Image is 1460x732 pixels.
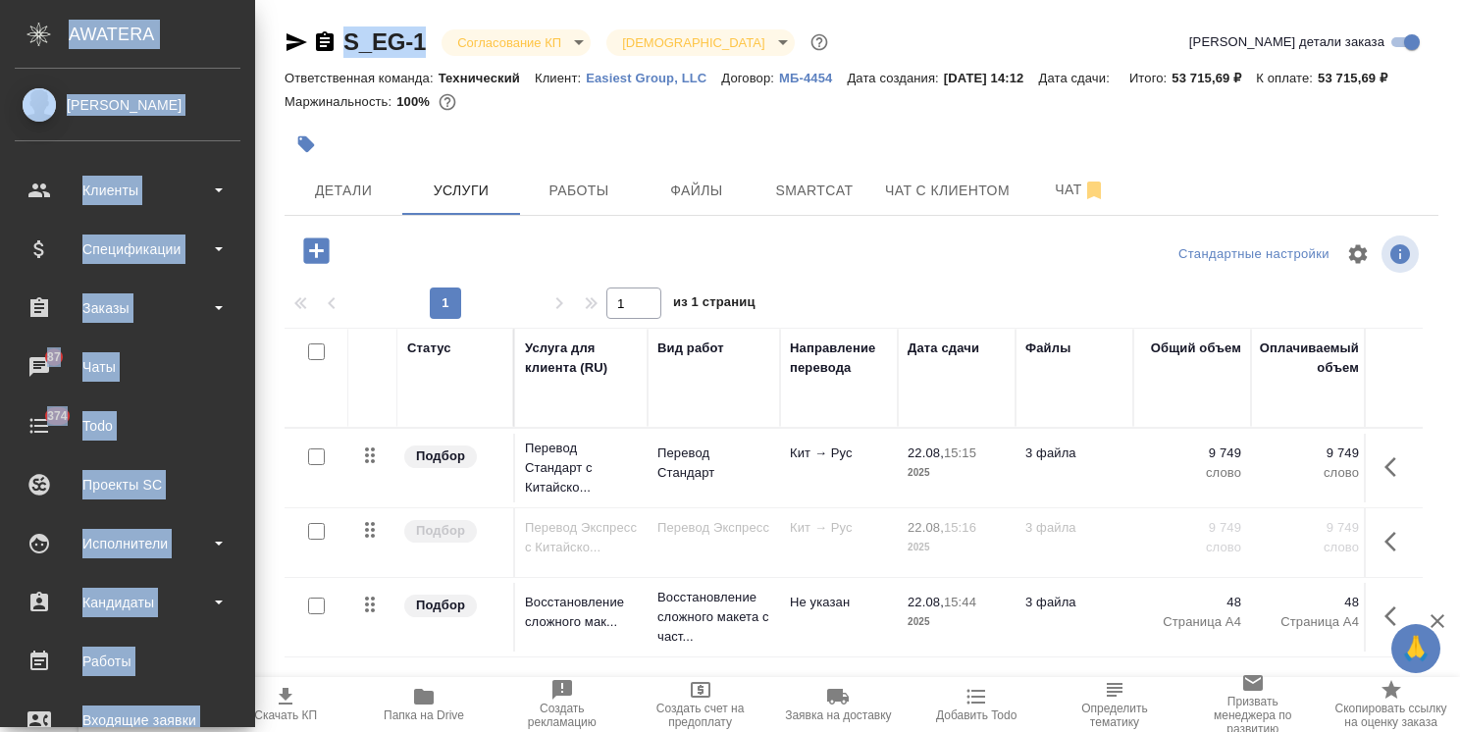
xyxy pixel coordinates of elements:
p: Дата создания: [847,71,943,85]
div: split button [1173,239,1334,270]
p: Восстановление сложного макета с част... [657,588,770,647]
div: Услуга для клиента (RU) [525,339,638,378]
span: Скачать КП [254,708,317,722]
p: слово [1261,463,1359,483]
p: Подбор [416,446,465,466]
button: Создать счет на предоплату [631,677,769,732]
div: Файлы [1025,339,1070,358]
p: Перевод Стандарт [657,444,770,483]
div: Кандидаты [15,588,240,617]
button: Добавить тэг [285,123,328,166]
span: Папка на Drive [384,708,464,722]
button: Определить тематику [1046,677,1184,732]
div: Направление перевода [790,339,888,378]
p: Страница А4 [1261,612,1359,632]
p: Кит → Рус [790,518,888,538]
button: Добавить Todo [908,677,1046,732]
span: 87 [35,347,73,367]
p: 2025 [908,463,1006,483]
p: 9 749 [1261,518,1359,538]
button: Скопировать ссылку на оценку заказа [1322,677,1460,732]
p: 15:44 [944,595,976,609]
button: Доп статусы указывают на важность/срочность заказа [807,29,832,55]
div: Вид работ [657,339,724,358]
a: 87Чаты [5,342,250,392]
button: Добавить услугу [289,231,343,271]
p: 22.08, [908,445,944,460]
p: 2025 [908,612,1006,632]
button: Согласование КП [451,34,567,51]
div: Оплачиваемый объем [1260,339,1359,378]
button: Создать рекламацию [493,677,631,732]
span: Заявка на доставку [785,708,891,722]
span: Smartcat [767,179,861,203]
p: Маржинальность: [285,94,396,109]
button: Заявка на доставку [769,677,908,732]
span: Услуги [414,179,508,203]
p: Итого: [1129,71,1172,85]
p: Ответственная команда: [285,71,439,85]
p: Easiest Group, LLC​ [586,71,721,85]
span: Детали [296,179,391,203]
p: Перевод Стандарт с Китайско... [525,439,638,497]
span: Добавить Todo [936,708,1017,722]
button: 0.00 RUB; [435,89,460,115]
p: 53 715,69 ₽ [1172,71,1256,85]
button: Показать кнопки [1373,593,1420,640]
p: Договор: [721,71,779,85]
div: AWATERA [69,15,255,54]
button: Скачать КП [217,677,355,732]
p: слово [1143,538,1241,557]
div: Заказы [15,293,240,323]
p: 48 [1143,593,1241,612]
a: S_EG-1 [343,28,426,55]
a: МБ-4454 [779,69,847,85]
div: Чаты [15,352,240,382]
div: Проекты SC [15,470,240,499]
span: [PERSON_NAME] детали заказа [1189,32,1384,52]
button: Призвать менеджера по развитию [1183,677,1322,732]
button: Показать кнопки [1373,518,1420,565]
div: Спецификации [15,235,240,264]
button: Показать кнопки [1373,444,1420,491]
span: Настроить таблицу [1334,231,1382,278]
div: Общий объем [1151,339,1241,358]
p: 22.08, [908,595,944,609]
button: Скопировать ссылку [313,30,337,54]
span: Определить тематику [1058,702,1173,729]
div: Todo [15,411,240,441]
p: 3 файла [1025,518,1123,538]
span: Скопировать ссылку на оценку заказа [1333,702,1448,729]
p: 3 файла [1025,593,1123,612]
span: Работы [532,179,626,203]
p: Не указан [790,593,888,612]
p: Перевод Экспресс [657,518,770,538]
p: Подбор [416,521,465,541]
p: 3 файла [1025,444,1123,463]
button: 🙏 [1391,624,1440,673]
div: Дата сдачи [908,339,979,358]
div: Работы [15,647,240,676]
button: [DEMOGRAPHIC_DATA] [616,34,770,51]
p: 100% [396,94,435,109]
div: [PERSON_NAME] [15,94,240,116]
a: Проекты SC [5,460,250,509]
p: К оплате: [1256,71,1318,85]
span: Чат [1033,178,1127,202]
p: МБ-4454 [779,71,847,85]
a: 374Todo [5,401,250,450]
p: Подбор [416,596,465,615]
p: Перевод Экспресс с Китайско... [525,518,638,557]
p: 53 715,69 ₽ [1318,71,1402,85]
div: Клиенты [15,176,240,205]
span: Чат с клиентом [885,179,1010,203]
p: 15:16 [944,520,976,535]
div: Статус [407,339,451,358]
p: 2025 [908,538,1006,557]
button: Скопировать ссылку для ЯМессенджера [285,30,308,54]
p: 9 749 [1261,444,1359,463]
p: 15:15 [944,445,976,460]
p: Клиент: [535,71,586,85]
p: Дата сдачи: [1038,71,1114,85]
div: Согласование КП [606,29,794,56]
